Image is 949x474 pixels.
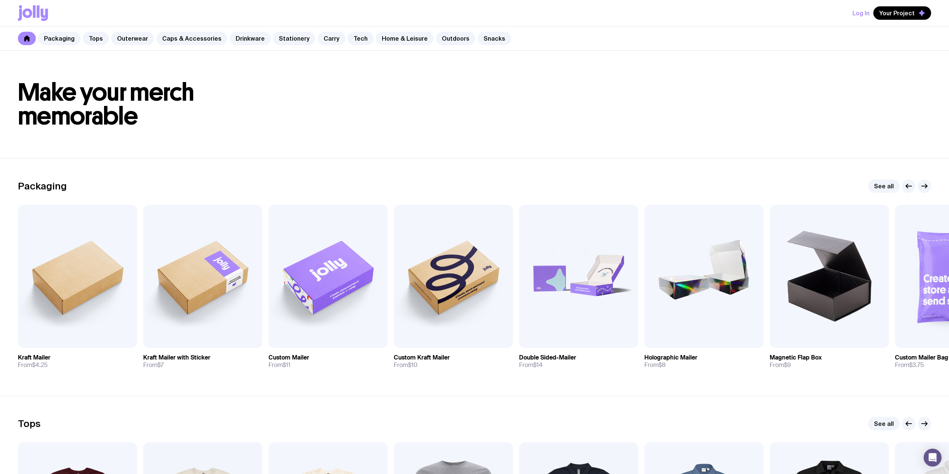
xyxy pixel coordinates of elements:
span: From [519,361,543,369]
span: From [644,361,666,369]
a: Caps & Accessories [156,32,227,45]
a: Home & Leisure [376,32,434,45]
a: Kraft Mailer with StickerFrom$7 [143,348,263,375]
span: $3.75 [909,361,924,369]
span: $7 [157,361,164,369]
a: Outdoors [436,32,475,45]
a: Stationery [273,32,315,45]
h2: Packaging [18,181,67,192]
span: $4.25 [32,361,48,369]
a: Kraft MailerFrom$4.25 [18,348,137,375]
span: $8 [659,361,666,369]
span: Your Project [879,9,915,17]
h3: Double Sided-Mailer [519,354,576,361]
span: $14 [533,361,543,369]
span: From [895,361,924,369]
h3: Magnetic Flap Box [770,354,822,361]
a: Snacks [478,32,511,45]
h3: Custom Mailer Bag [895,354,948,361]
a: Outerwear [111,32,154,45]
span: From [143,361,164,369]
span: From [394,361,418,369]
h3: Kraft Mailer [18,354,50,361]
a: Magnetic Flap BoxFrom$9 [770,348,889,375]
h2: Tops [18,418,41,429]
a: See all [868,179,900,193]
span: From [268,361,290,369]
span: Make your merch memorable [18,78,194,131]
a: Drinkware [230,32,271,45]
h3: Custom Kraft Mailer [394,354,450,361]
a: Custom Kraft MailerFrom$10 [394,348,513,375]
h3: Custom Mailer [268,354,309,361]
a: Carry [318,32,345,45]
h3: Kraft Mailer with Sticker [143,354,210,361]
span: $10 [408,361,418,369]
a: Double Sided-MailerFrom$14 [519,348,638,375]
div: Open Intercom Messenger [924,449,942,467]
a: See all [868,417,900,430]
button: Your Project [873,6,931,20]
a: Packaging [38,32,81,45]
a: Holographic MailerFrom$8 [644,348,764,375]
span: $11 [283,361,290,369]
a: Custom MailerFrom$11 [268,348,388,375]
span: From [18,361,48,369]
a: Tops [83,32,109,45]
h3: Holographic Mailer [644,354,697,361]
span: From [770,361,791,369]
button: Log In [852,6,870,20]
a: Tech [348,32,374,45]
span: $9 [784,361,791,369]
